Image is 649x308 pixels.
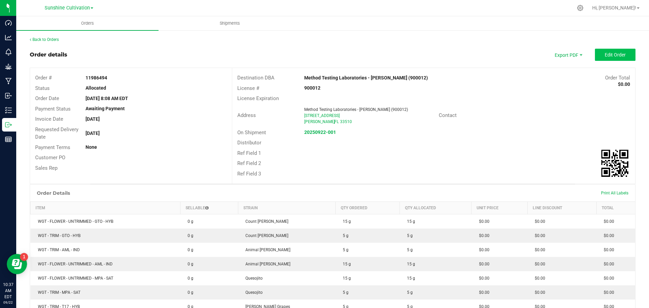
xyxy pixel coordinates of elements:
[605,52,626,57] span: Edit Order
[35,126,78,140] span: Requested Delivery Date
[45,5,90,11] span: Sunshine Cultivation
[531,219,545,224] span: $0.00
[600,290,614,295] span: $0.00
[237,150,261,156] span: Ref Field 1
[237,75,274,81] span: Destination DBA
[238,202,335,214] th: Strain
[34,276,113,281] span: WGT - FLOWER - UNTRIMMED - MPA - SAT
[476,219,489,224] span: $0.00
[211,20,249,26] span: Shipments
[242,233,288,238] span: Count [PERSON_NAME]
[548,49,588,61] li: Export PDF
[439,112,457,118] span: Contact
[184,290,193,295] span: 0 g
[600,262,614,266] span: $0.00
[339,262,351,266] span: 15 g
[184,219,193,224] span: 0 g
[601,150,628,177] img: Scan me!
[601,150,628,177] qrcode: 11986494
[237,112,256,118] span: Address
[476,262,489,266] span: $0.00
[600,233,614,238] span: $0.00
[595,49,635,61] button: Edit Order
[531,276,545,281] span: $0.00
[400,202,471,214] th: Qty Allocated
[600,219,614,224] span: $0.00
[404,233,413,238] span: 5 g
[5,136,12,143] inline-svg: Reports
[404,247,413,252] span: 5 g
[34,262,113,266] span: WGT - FLOWER - UNTRIMMED - AML - IND
[35,165,57,171] span: Sales Rep
[304,129,336,135] a: 20250922-001
[16,16,159,30] a: Orders
[476,290,489,295] span: $0.00
[335,202,400,214] th: Qty Ordered
[531,233,545,238] span: $0.00
[35,155,65,161] span: Customer PO
[86,116,100,122] strong: [DATE]
[472,202,528,214] th: Unit Price
[531,247,545,252] span: $0.00
[304,107,408,112] span: Method Testing Laboratories - [PERSON_NAME] (900012)
[35,144,70,150] span: Payment Terms
[5,78,12,85] inline-svg: Manufacturing
[304,85,320,91] strong: 900012
[34,219,113,224] span: WGT - FLOWER - UNTRIMMED - GTO - HYB
[576,5,584,11] div: Manage settings
[339,290,348,295] span: 5 g
[237,129,266,136] span: On Shipment
[237,95,279,101] span: License Expiration
[30,51,67,59] div: Order details
[7,254,27,274] iframe: Resource center
[35,95,59,101] span: Order Date
[86,106,125,111] strong: Awaiting Payment
[35,85,50,91] span: Status
[531,290,545,295] span: $0.00
[35,106,71,112] span: Payment Status
[3,282,13,300] p: 10:37 AM EDT
[605,75,630,81] span: Order Total
[237,171,261,177] span: Ref Field 3
[30,37,59,42] a: Back to Orders
[30,202,181,214] th: Item
[5,121,12,128] inline-svg: Outbound
[242,290,263,295] span: Quesojito
[242,219,288,224] span: Count [PERSON_NAME]
[159,16,301,30] a: Shipments
[404,262,415,266] span: 15 g
[527,202,596,214] th: Line Discount
[237,160,261,166] span: Ref Field 2
[86,85,106,91] strong: Allocated
[242,262,290,266] span: Animal [PERSON_NAME]
[180,202,238,214] th: Sellable
[237,140,261,146] span: Distributor
[72,20,103,26] span: Orders
[37,190,70,196] h1: Order Details
[618,81,630,87] strong: $0.00
[339,247,348,252] span: 5 g
[20,253,28,261] iframe: Resource center unread badge
[5,20,12,26] inline-svg: Dashboard
[35,116,63,122] span: Invoice Date
[242,247,290,252] span: Animal [PERSON_NAME]
[34,290,80,295] span: WGT - TRIM - MPA - SAT
[86,131,100,136] strong: [DATE]
[404,276,415,281] span: 15 g
[5,92,12,99] inline-svg: Inbound
[86,75,107,80] strong: 11986494
[592,5,636,10] span: Hi, [PERSON_NAME]!
[476,276,489,281] span: $0.00
[5,34,12,41] inline-svg: Analytics
[339,219,351,224] span: 15 g
[184,262,193,266] span: 0 g
[184,247,193,252] span: 0 g
[339,233,348,238] span: 5 g
[3,300,13,305] p: 09/22
[531,262,545,266] span: $0.00
[184,276,193,281] span: 0 g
